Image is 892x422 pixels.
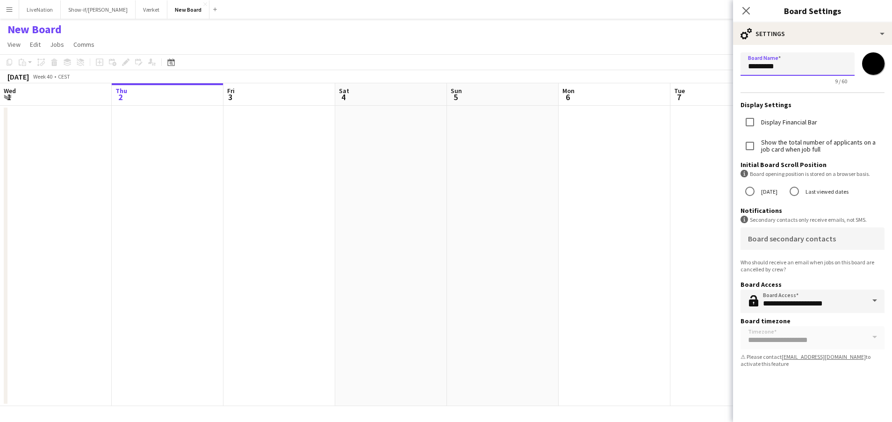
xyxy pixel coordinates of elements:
span: Mon [562,87,575,95]
a: Comms [70,38,98,51]
span: View [7,40,21,49]
label: [DATE] [759,184,777,199]
span: Comms [73,40,94,49]
div: CEST [58,73,70,80]
h3: Initial Board Scroll Position [741,160,885,169]
span: 1 [2,92,16,102]
span: Thu [115,87,127,95]
h3: Board Settings [733,5,892,17]
a: View [4,38,24,51]
span: Tue [674,87,685,95]
label: Show the total number of applicants on a job card when job full [759,139,885,153]
span: Jobs [50,40,64,49]
h3: Board timezone [741,317,885,325]
h3: Board Access [741,280,885,289]
h1: New Board [7,22,62,36]
div: Board opening position is stored on a browser basis. [741,170,885,178]
span: Sat [339,87,349,95]
div: ⚠ Please contact to activate this feature [741,353,885,367]
div: Secondary contacts only receive emails, not SMS. [741,216,885,224]
span: Fri [227,87,235,95]
div: Settings [733,22,892,45]
button: New Board [167,0,209,19]
label: Last viewed dates [804,184,849,199]
span: Sun [451,87,462,95]
span: 2 [114,92,127,102]
span: 5 [449,92,462,102]
div: [DATE] [7,72,29,81]
span: 4 [338,92,349,102]
span: 7 [673,92,685,102]
a: [EMAIL_ADDRESS][DOMAIN_NAME] [782,353,866,360]
a: Edit [26,38,44,51]
span: 6 [561,92,575,102]
span: Wed [4,87,16,95]
span: 3 [226,92,235,102]
a: Jobs [46,38,68,51]
mat-label: Board secondary contacts [748,234,836,243]
button: Show-if/[PERSON_NAME] [61,0,136,19]
button: Værket [136,0,167,19]
span: Week 40 [31,73,54,80]
div: Who should receive an email when jobs on this board are cancelled by crew? [741,259,885,273]
h3: Display Settings [741,101,885,109]
h3: Notifications [741,206,885,215]
label: Display Financial Bar [759,119,817,126]
span: 9 / 60 [827,78,855,85]
span: Edit [30,40,41,49]
button: LiveNation [19,0,61,19]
